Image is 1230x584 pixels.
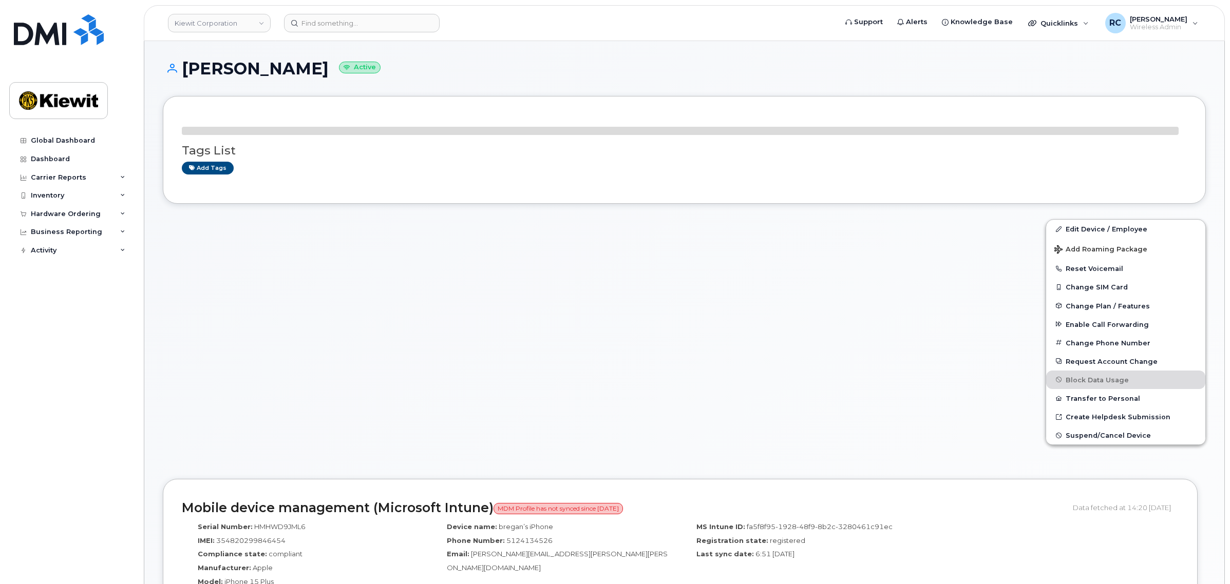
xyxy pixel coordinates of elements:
[253,563,273,572] span: Apple
[1046,426,1205,444] button: Suspend/Cancel Device
[1046,334,1205,352] button: Change Phone Number
[269,550,302,558] span: compliant
[339,62,381,73] small: Active
[216,536,286,544] span: 354820299846454
[696,536,768,546] label: Registration state:
[1046,278,1205,296] button: Change SIM Card
[182,501,1065,515] h2: Mobile device management (Microsoft Intune)
[1046,238,1205,259] button: Add Roaming Package
[1046,315,1205,334] button: Enable Call Forwarding
[770,536,805,544] span: registered
[182,144,1187,157] h3: Tags List
[696,522,745,532] label: MS Intune ID:
[1046,389,1205,407] button: Transfer to Personal
[254,522,306,531] span: HMHWD9JML6
[1046,407,1205,426] a: Create Helpdesk Submission
[1046,371,1205,389] button: Block Data Usage
[696,549,754,559] label: Last sync date:
[506,536,553,544] span: 5124134526
[1046,352,1205,371] button: Request Account Change
[1054,245,1147,255] span: Add Roaming Package
[447,550,668,572] span: [PERSON_NAME][EMAIL_ADDRESS][PERSON_NAME][PERSON_NAME][DOMAIN_NAME]
[1046,297,1205,315] button: Change Plan / Features
[1046,259,1205,278] button: Reset Voicemail
[447,522,497,532] label: Device name:
[499,522,553,531] span: bregan’s iPhone
[1073,498,1179,517] div: Data fetched at 14:20 [DATE]
[447,536,505,546] label: Phone Number:
[163,60,1206,77] h1: [PERSON_NAME]
[1046,220,1205,238] a: Edit Device / Employee
[182,162,234,174] a: Add tags
[747,522,893,531] span: fa5f8f95-1928-48f9-8b2c-3280461c91ec
[1066,302,1150,309] span: Change Plan / Features
[1066,320,1149,328] span: Enable Call Forwarding
[198,536,215,546] label: IMEI:
[447,549,469,559] label: Email:
[1066,432,1151,439] span: Suspend/Cancel Device
[494,503,623,514] span: MDM Profile has not synced since [DATE]
[755,550,794,558] span: 6:51 [DATE]
[198,522,253,532] label: Serial Number:
[198,563,251,573] label: Manufacturer:
[198,549,267,559] label: Compliance state:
